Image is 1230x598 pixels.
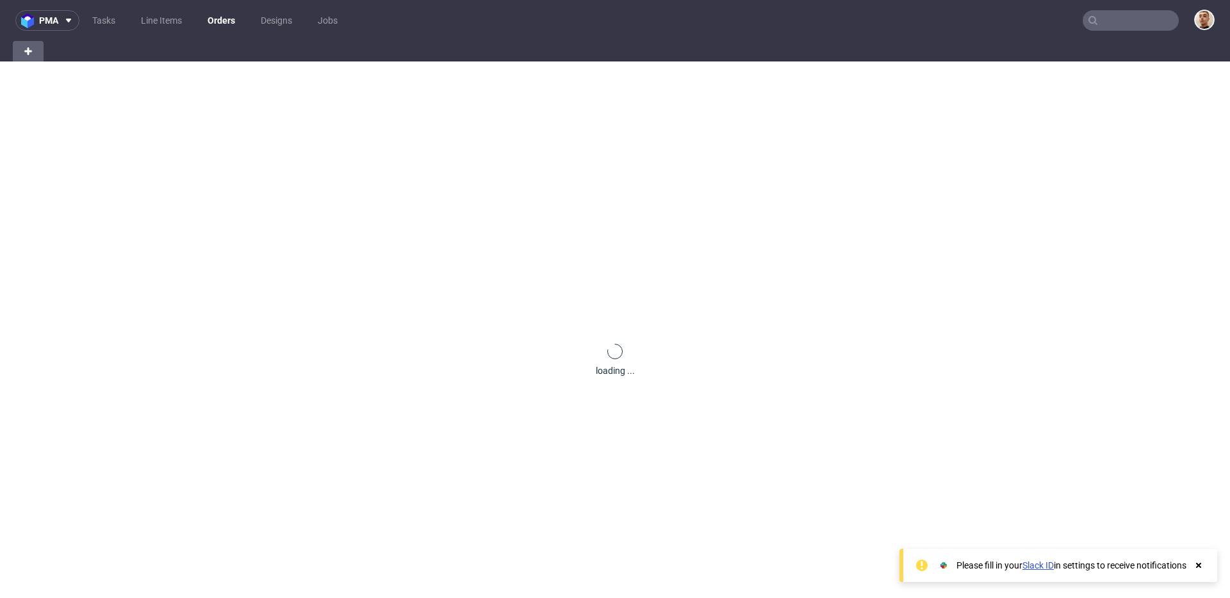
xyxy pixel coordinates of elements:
a: Slack ID [1022,560,1054,570]
img: Slack [937,559,950,572]
img: logo [21,13,39,28]
a: Tasks [85,10,123,31]
span: pma [39,16,58,25]
a: Jobs [310,10,345,31]
button: pma [15,10,79,31]
a: Orders [200,10,243,31]
div: loading ... [596,364,635,377]
a: Line Items [133,10,190,31]
img: Bartłomiej Leśniczuk [1195,11,1213,29]
div: Please fill in your in settings to receive notifications [956,559,1186,572]
a: Designs [253,10,300,31]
